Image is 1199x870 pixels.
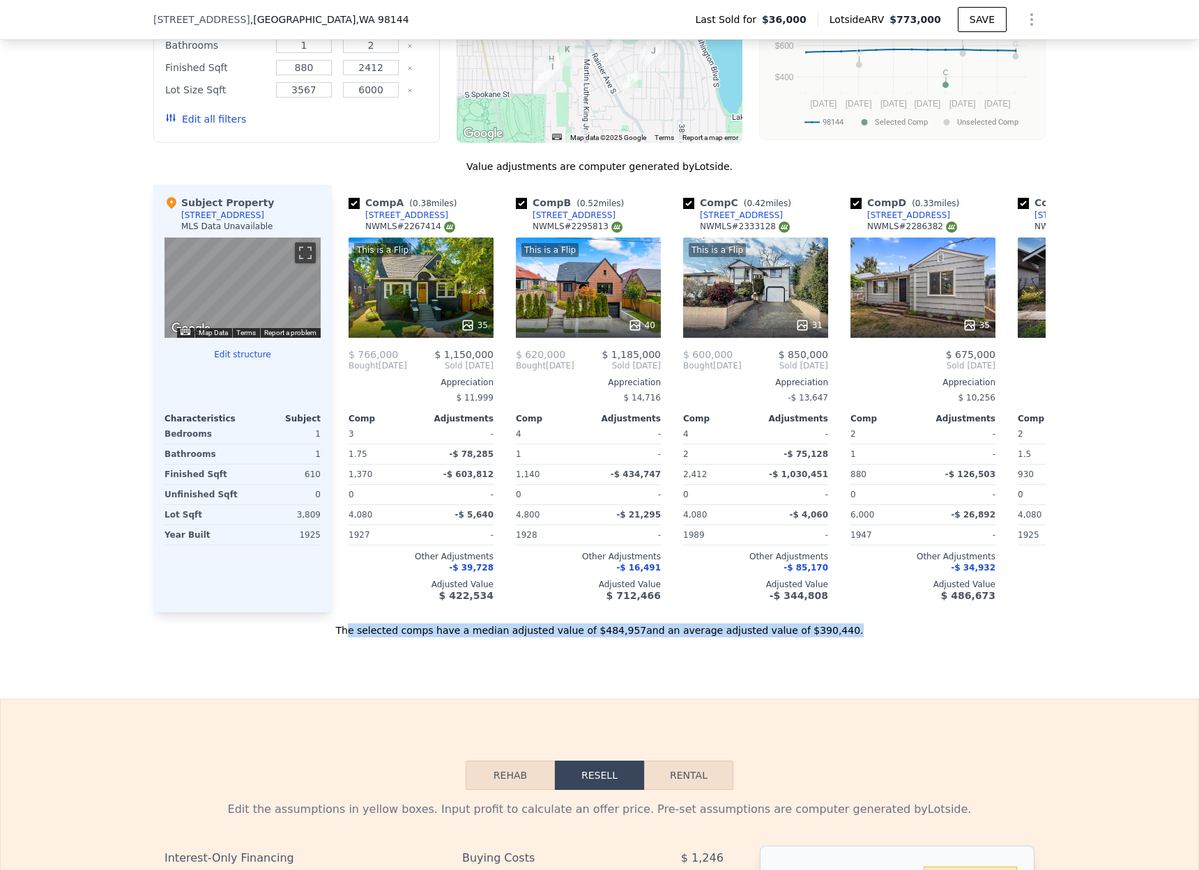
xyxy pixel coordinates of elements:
img: Google [460,125,506,143]
span: $773,000 [889,14,941,25]
div: NWMLS # 2267414 [365,221,455,233]
div: 3,809 [245,505,321,525]
div: Map [165,238,321,338]
span: $ 422,534 [439,590,494,601]
span: Last Sold for [695,13,762,26]
div: MLS Data Unavailable [181,221,273,232]
div: NWMLS # 2331341 [1034,221,1124,233]
span: 0 [850,490,856,499]
span: -$ 434,747 [611,469,661,479]
button: Edit structure [165,349,321,360]
a: [STREET_ADDRESS] [683,210,783,221]
span: ( miles) [404,199,462,208]
div: 3315 25th Ave S [544,52,559,76]
div: [STREET_ADDRESS] [1034,210,1117,221]
a: [STREET_ADDRESS] [349,210,448,221]
div: Comp B [516,196,629,210]
div: [STREET_ADDRESS] [365,210,448,221]
div: - [591,525,661,545]
span: 0 [349,490,354,499]
div: - [926,485,995,504]
span: 0.33 [915,199,934,208]
span: $36,000 [762,13,807,26]
span: -$ 34,932 [951,563,995,573]
div: 1928 [516,525,586,545]
span: 2,412 [683,469,707,479]
div: Other Adjustments [516,551,661,562]
div: Value adjustments are computer generated by Lotside . [153,160,1046,173]
div: - [591,444,661,464]
div: 3221 36th Ave S [649,40,664,64]
span: 2 [850,429,856,439]
button: Toggle fullscreen view [295,242,316,263]
div: - [424,485,494,504]
div: - [424,424,494,444]
div: Bathrooms [165,36,268,55]
div: - [758,525,828,545]
span: -$ 75,128 [784,449,828,459]
img: NWMLS Logo [779,222,790,233]
a: Report a map error [682,134,738,141]
div: Comp [1018,413,1090,424]
div: 3415 33rd Ave S [623,71,638,95]
div: NWMLS # 2286382 [867,221,957,233]
div: Adjusted Value [349,579,494,590]
div: - [591,485,661,504]
div: 1989 [683,525,753,545]
div: 40 [628,318,655,332]
div: 1 [245,444,321,464]
div: [DATE] [683,360,742,371]
a: Open this area in Google Maps (opens a new window) [168,320,214,338]
span: Sold [DATE] [574,360,661,371]
div: 3148 Wetmore Ave S [605,40,620,64]
button: Clear [407,65,413,71]
text: [DATE] [915,99,941,109]
span: 4,800 [516,510,540,520]
text: [DATE] [846,99,872,109]
span: $ 486,673 [941,590,995,601]
span: 4,080 [683,510,707,520]
span: 0 [1018,490,1023,499]
span: $ 10,256 [959,393,995,403]
div: Adjustments [923,413,995,424]
span: Bought [516,360,546,371]
span: -$ 4,060 [790,510,828,520]
span: $ 675,000 [946,349,995,360]
span: Sold [DATE] [407,360,494,371]
div: Adjusted Value [1018,579,1163,590]
span: Sold [DATE] [850,360,995,371]
span: -$ 5,640 [455,510,494,520]
div: 31 [795,318,823,332]
span: $ 1,150,000 [434,349,494,360]
div: Comp E [1018,196,1131,210]
div: Appreciation [1018,377,1163,388]
span: $ 1,185,000 [602,349,661,360]
div: This is a Flip [354,243,411,257]
a: [STREET_ADDRESS] [850,210,950,221]
text: $600 [775,41,794,51]
span: 6,000 [850,510,874,520]
div: Appreciation [850,377,995,388]
span: 3 [349,429,354,439]
div: Subject [243,413,321,424]
div: Comp [516,413,588,424]
span: 0.38 [413,199,432,208]
span: -$ 344,808 [770,590,828,601]
button: Map Data [199,328,228,338]
button: Clear [407,88,413,93]
div: 0 [245,485,321,504]
a: Report a problem [264,329,316,336]
div: Adjustments [421,413,494,424]
div: 610 [245,465,321,484]
div: 1927 [349,525,418,545]
a: Terms [236,329,256,336]
div: Comp [683,413,756,424]
div: Bathrooms [165,444,240,464]
div: - [758,485,828,504]
div: Adjusted Value [683,579,828,590]
div: [STREET_ADDRESS] [533,210,616,221]
div: - [926,424,995,444]
div: - [926,444,995,464]
div: Adjusted Value [516,579,661,590]
div: Adjustments [756,413,828,424]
